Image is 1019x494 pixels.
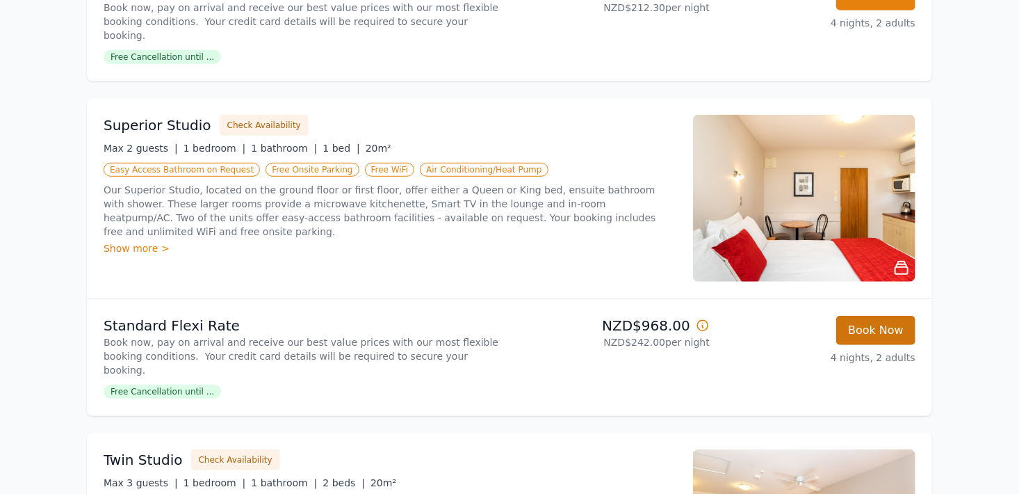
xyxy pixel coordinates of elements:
[251,477,317,488] span: 1 bathroom |
[515,1,710,15] p: NZD$212.30 per night
[515,316,710,335] p: NZD$968.00
[104,1,504,42] p: Book now, pay on arrival and receive our best value prices with our most flexible booking conditi...
[104,450,183,470] h3: Twin Studio
[370,477,396,488] span: 20m²
[104,385,221,399] span: Free Cancellation until ...
[104,115,211,135] h3: Superior Studio
[191,449,280,470] button: Check Availability
[184,143,246,154] span: 1 bedroom |
[323,143,359,154] span: 1 bed |
[420,163,548,177] span: Air Conditioning/Heat Pump
[104,241,676,255] div: Show more >
[323,477,365,488] span: 2 beds |
[104,477,178,488] span: Max 3 guests |
[104,50,221,64] span: Free Cancellation until ...
[220,115,309,136] button: Check Availability
[721,16,915,30] p: 4 nights, 2 adults
[515,335,710,349] p: NZD$242.00 per night
[366,143,391,154] span: 20m²
[721,351,915,365] p: 4 nights, 2 adults
[104,163,260,177] span: Easy Access Bathroom on Request
[104,316,504,335] p: Standard Flexi Rate
[184,477,246,488] span: 1 bedroom |
[104,143,178,154] span: Max 2 guests |
[365,163,415,177] span: Free WiFi
[104,183,676,239] p: Our Superior Studio, located on the ground floor or first floor, offer either a Queen or King bed...
[266,163,359,177] span: Free Onsite Parking
[836,316,915,345] button: Book Now
[251,143,317,154] span: 1 bathroom |
[104,335,504,377] p: Book now, pay on arrival and receive our best value prices with our most flexible booking conditi...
